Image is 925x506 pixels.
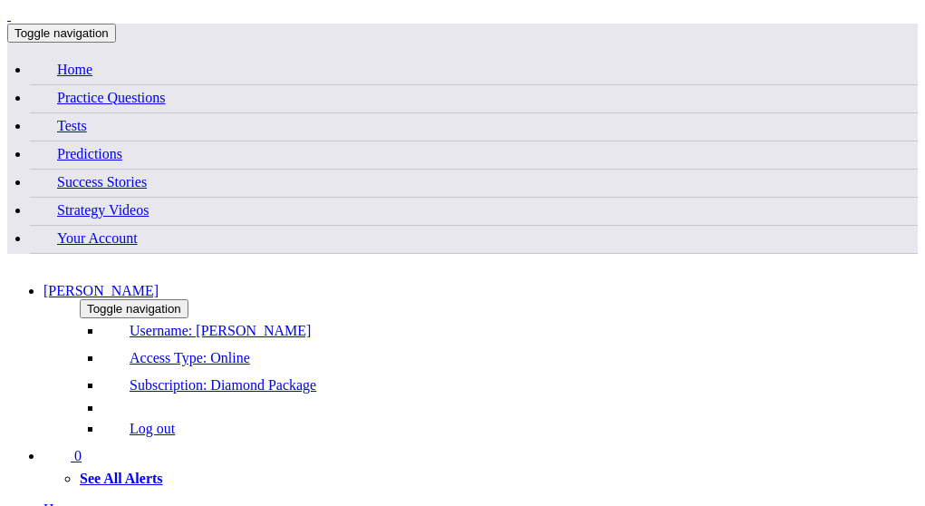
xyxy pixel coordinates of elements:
span: 0 [74,448,82,463]
a: [PERSON_NAME] [43,283,159,298]
a: Your Account [30,230,138,246]
a: Success Stories [30,174,147,190]
a: Tests [30,118,87,133]
a: Strategy Videos [30,202,149,218]
a: Log out [102,421,175,436]
a: Predictions [30,146,122,161]
span: Toggle navigation [14,26,109,40]
a: Practice Questions [30,90,166,105]
a: See All Alerts [80,471,163,486]
a: Access Type: Online [102,350,250,365]
a: Subscription: Diamond Package [102,377,316,393]
a: 0 [43,448,82,463]
button: Toggle navigation [7,24,116,43]
a: Username: [PERSON_NAME] [102,323,311,338]
button: Toggle navigation [80,299,188,318]
span: Toggle navigation [87,302,181,316]
a: Home [30,62,92,77]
